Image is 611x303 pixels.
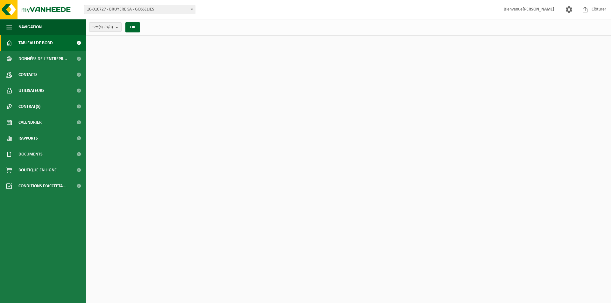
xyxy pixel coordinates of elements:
[18,35,53,51] span: Tableau de bord
[18,83,45,99] span: Utilisateurs
[104,25,113,29] count: (8/8)
[84,5,195,14] span: 10-910727 - BRUYERE SA - GOSSELIES
[18,99,40,114] span: Contrat(s)
[93,23,113,32] span: Site(s)
[125,22,140,32] button: OK
[18,19,42,35] span: Navigation
[89,22,122,32] button: Site(s)(8/8)
[523,7,554,12] strong: [PERSON_NAME]
[18,114,42,130] span: Calendrier
[18,146,43,162] span: Documents
[18,67,38,83] span: Contacts
[18,162,57,178] span: Boutique en ligne
[18,51,67,67] span: Données de l'entrepr...
[18,178,67,194] span: Conditions d'accepta...
[18,130,38,146] span: Rapports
